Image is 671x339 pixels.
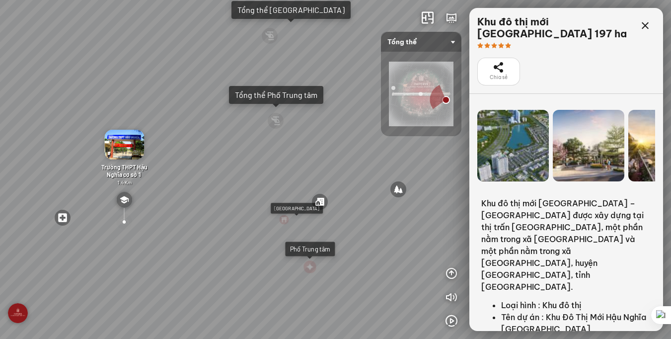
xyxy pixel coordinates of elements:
div: Khu đô thị mới [GEOGRAPHIC_DATA] 197 ha [477,16,635,40]
li: Loại hình : Khu đô thị [501,299,651,311]
li: Tên dự án : Khu Đô Thị Mới Hậu Nghĩa [GEOGRAPHIC_DATA] [501,311,651,335]
div: Phố Trung tâm [290,245,330,253]
p: Khu đô thị mới [GEOGRAPHIC_DATA] – [GEOGRAPHIC_DATA] được xây dựng tại thị trấn [GEOGRAPHIC_DATA]... [481,197,651,293]
span: star [505,43,511,49]
span: star [498,43,504,49]
img: type_school_36U97RNVC66.svg [116,192,132,208]
span: star [491,43,497,49]
span: star [484,43,490,49]
img: imperia_grand_p_9YADPY4793A3.jpg [8,303,28,323]
span: Tổng thể [387,32,455,52]
span: star [477,43,483,49]
img: THPT_H_u_Ngh_a__2ZGVMYCUU933.jpeg [104,130,144,160]
span: 1.4 Km [117,179,132,185]
span: Trường THPT Hậu Nghĩa cơ sở 1 [101,164,148,178]
div: Tổng thể Phố Trung tâm [235,90,317,100]
span: Chia sẻ [490,74,508,82]
img: imperia_grand_p_W3AZHU4C7T63.png [389,62,453,126]
div: Tổng thể [GEOGRAPHIC_DATA] [237,5,345,15]
div: [GEOGRAPHIC_DATA] [274,205,319,211]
